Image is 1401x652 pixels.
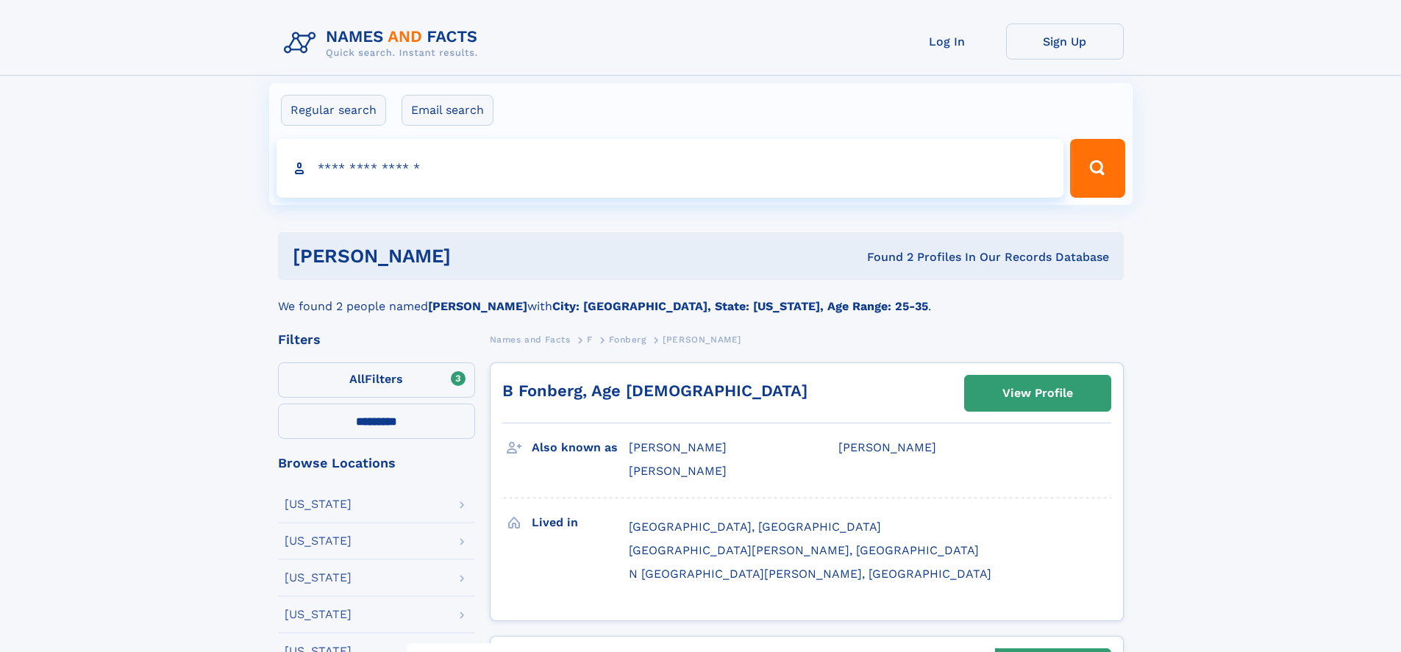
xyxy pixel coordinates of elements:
div: [US_STATE] [285,498,352,510]
a: Fonberg [609,330,646,348]
span: [GEOGRAPHIC_DATA][PERSON_NAME], [GEOGRAPHIC_DATA] [629,543,979,557]
span: [PERSON_NAME] [629,464,727,478]
input: search input [277,139,1064,198]
span: [PERSON_NAME] [629,440,727,454]
div: View Profile [1002,376,1073,410]
div: We found 2 people named with . [278,280,1124,315]
h3: Also known as [532,435,629,460]
a: B Fonberg, Age [DEMOGRAPHIC_DATA] [502,381,808,400]
span: F [587,334,593,345]
b: [PERSON_NAME] [428,299,527,313]
a: Log In [888,24,1006,60]
img: Logo Names and Facts [278,24,490,63]
a: View Profile [965,376,1111,411]
div: Filters [278,333,475,346]
span: [GEOGRAPHIC_DATA], [GEOGRAPHIC_DATA] [629,520,881,534]
a: F [587,330,593,348]
h3: Lived in [532,510,629,535]
b: City: [GEOGRAPHIC_DATA], State: [US_STATE], Age Range: 25-35 [552,299,928,313]
button: Search Button [1070,139,1124,198]
h1: [PERSON_NAME] [293,247,659,265]
div: [US_STATE] [285,535,352,547]
label: Filters [278,362,475,398]
label: Regular search [281,95,386,126]
span: [PERSON_NAME] [663,334,741,345]
span: [PERSON_NAME] [838,440,936,454]
label: Email search [402,95,493,126]
div: [US_STATE] [285,572,352,584]
div: Found 2 Profiles In Our Records Database [659,249,1109,265]
a: Sign Up [1006,24,1124,60]
span: Fonberg [609,334,646,345]
a: Names and Facts [490,330,571,348]
span: All [349,372,365,386]
span: N [GEOGRAPHIC_DATA][PERSON_NAME], [GEOGRAPHIC_DATA] [629,567,991,581]
div: [US_STATE] [285,609,352,620]
div: Browse Locations [278,456,475,470]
